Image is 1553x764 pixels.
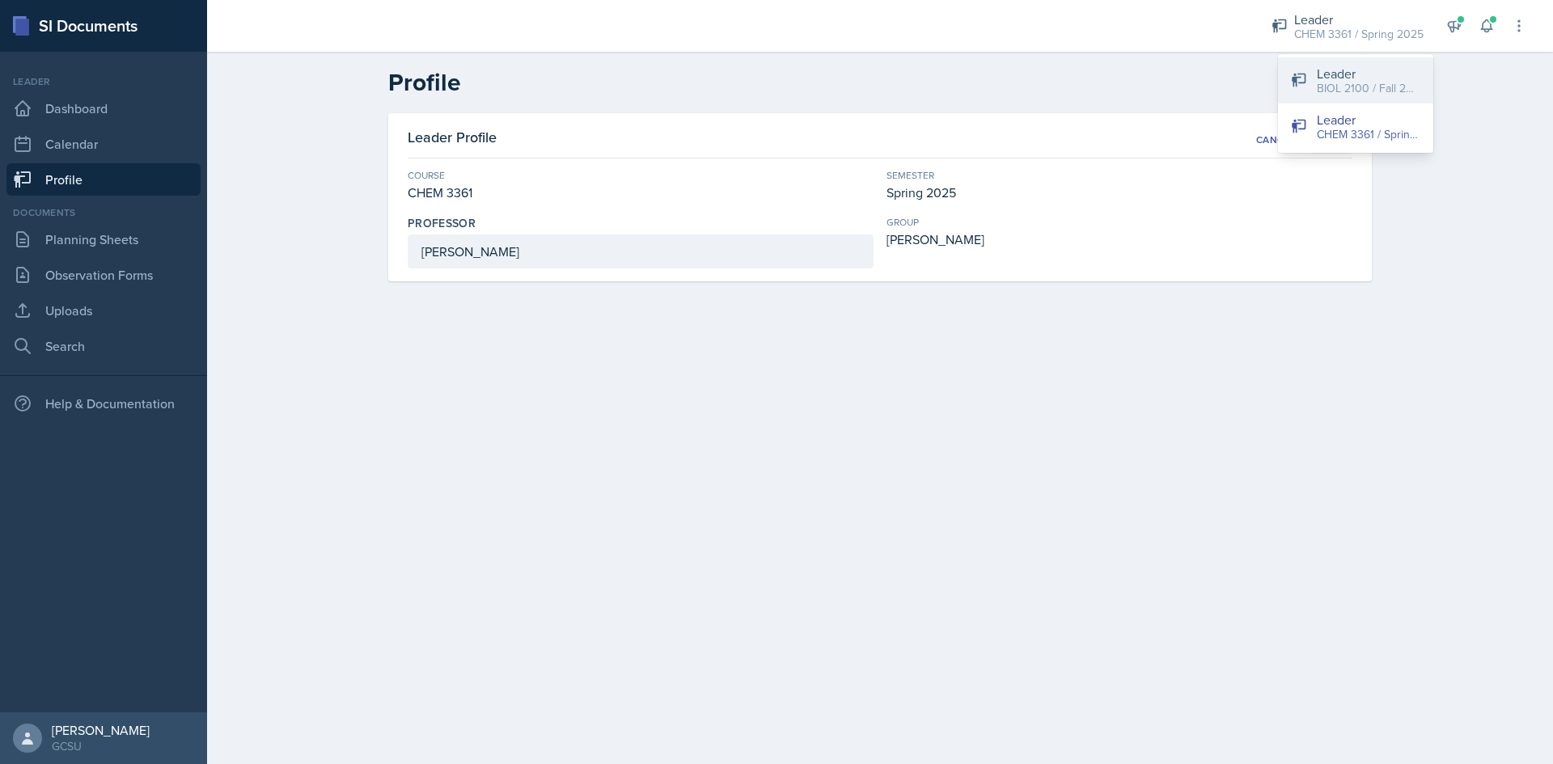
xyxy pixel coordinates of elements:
[887,215,1352,230] div: group
[6,128,201,160] a: Calendar
[1317,80,1420,97] div: BIOL 2100 / Fall 2025
[388,68,1372,97] h2: Profile
[1278,57,1433,103] button: Leader BIOL 2100 / Fall 2025
[408,234,874,268] input: Enter professor
[6,330,201,362] a: Search
[52,722,150,738] div: [PERSON_NAME]
[6,294,201,327] a: Uploads
[52,738,150,754] div: GCSU
[408,215,476,231] label: Professor
[408,168,874,183] div: Course
[408,183,874,202] div: CHEM 3361
[1247,128,1304,152] button: Cancel
[1294,10,1424,29] div: Leader
[1256,133,1295,146] div: Cancel
[6,74,201,89] div: Leader
[6,205,201,220] div: Documents
[887,183,1352,202] div: Spring 2025
[6,92,201,125] a: Dashboard
[1317,64,1420,83] div: Leader
[887,168,1352,183] div: Semester
[6,387,201,420] div: Help & Documentation
[1317,126,1420,143] div: CHEM 3361 / Spring 2025
[1317,110,1420,129] div: Leader
[6,259,201,291] a: Observation Forms
[6,163,201,196] a: Profile
[1294,26,1424,43] div: CHEM 3361 / Spring 2025
[408,126,497,148] h3: Leader Profile
[6,223,201,255] a: Planning Sheets
[1278,103,1433,150] button: Leader CHEM 3361 / Spring 2025
[887,230,1352,249] div: [PERSON_NAME]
